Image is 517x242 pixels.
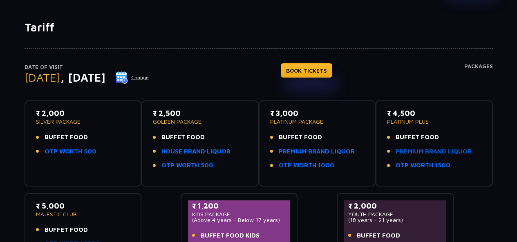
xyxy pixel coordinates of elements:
p: ₹ 3,000 [270,108,365,119]
a: BOOK TICKETS [281,63,332,78]
span: BUFFET FOOD [45,225,88,235]
p: YOUTH PACKAGE [348,211,443,217]
p: MAJESTIC CLUB [36,211,130,217]
span: , [DATE] [60,71,105,84]
p: ₹ 1,200 [192,200,286,211]
p: PLATINUM PLUS [387,119,481,124]
p: KIDS PACKAGE [192,211,286,217]
a: PREMIUM BRAND LIQUOR [396,147,472,156]
p: GOLDEN PACKAGE [153,119,247,124]
p: ₹ 5,000 [36,200,130,211]
p: Date of Visit [25,63,149,71]
a: OTP WORTH 500 [45,147,96,156]
a: OTP WORTH 500 [161,161,213,170]
span: BUFFET FOOD [279,133,322,142]
p: PLATINUM PACKAGE [270,119,365,124]
span: BUFFET FOOD KIDS [201,231,260,240]
a: PREMIUM BRAND LIQUOR [279,147,355,156]
span: [DATE] [25,71,60,84]
p: SILVER PACKAGE [36,119,130,124]
span: BUFFET FOOD [396,133,439,142]
p: ₹ 2,500 [153,108,247,119]
p: ₹ 2,000 [36,108,130,119]
p: (18 years - 21 years) [348,217,443,223]
span: BUFFET FOOD [45,133,88,142]
button: Change [115,71,149,84]
p: ₹ 2,000 [348,200,443,211]
p: (Above 4 years - Below 17 years) [192,217,286,223]
a: OTP WORTH 1500 [396,161,450,170]
a: OTP WORTH 1000 [279,161,334,170]
span: BUFFET FOOD [357,231,400,240]
a: HOUSE BRAND LIQUOR [161,147,231,156]
span: BUFFET FOOD [161,133,205,142]
h1: Tariff [25,20,493,34]
h4: Packages [464,63,493,93]
p: ₹ 4,500 [387,108,481,119]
